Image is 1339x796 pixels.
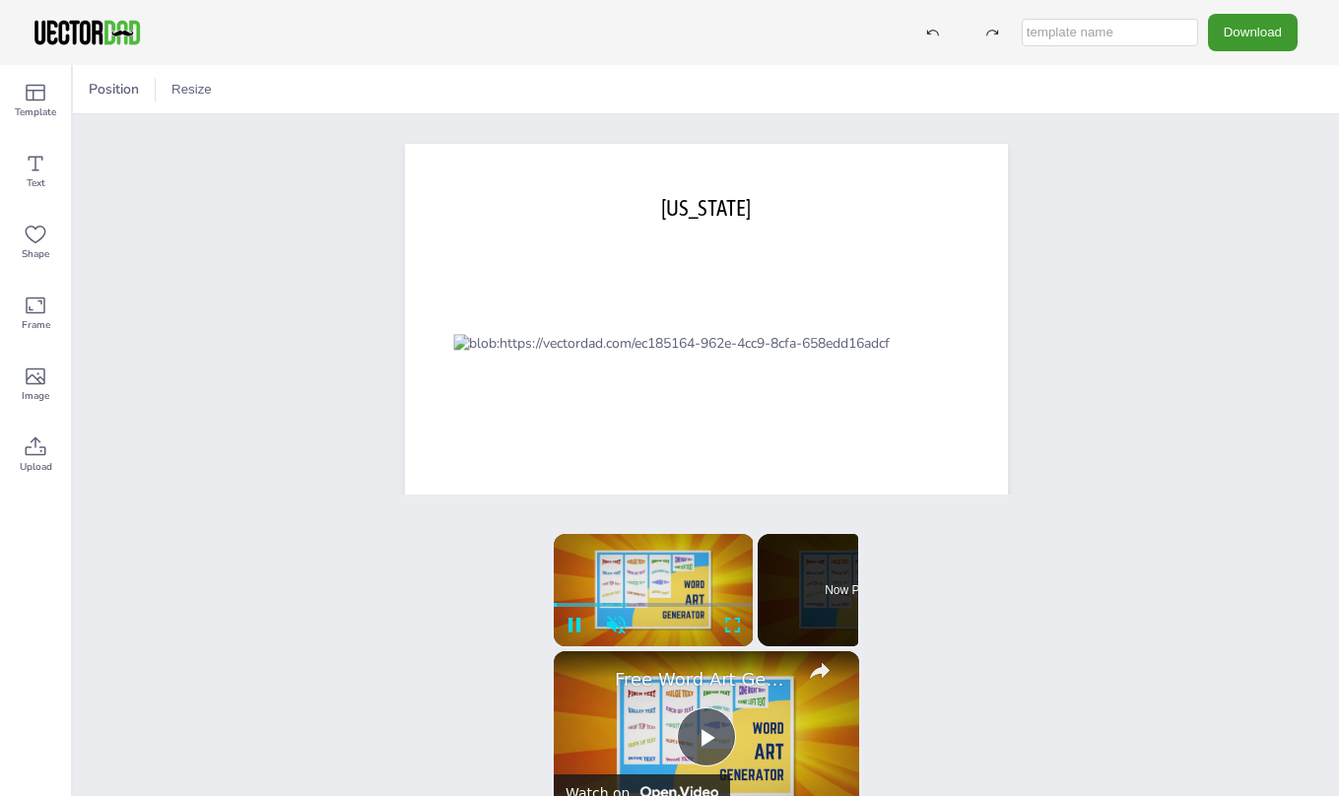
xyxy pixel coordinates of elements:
[661,195,751,221] span: [US_STATE]
[1022,19,1198,46] input: template name
[32,18,143,47] img: VectorDad-1.png
[554,603,754,607] div: Progress Bar
[554,534,754,646] div: Video Player
[1208,14,1298,50] button: Download
[677,707,736,766] button: Play Video
[566,663,605,702] a: channel logo
[595,605,636,646] button: Unmute
[27,175,45,191] span: Text
[554,605,595,646] button: Pause
[825,584,891,596] span: Now Playing
[615,669,792,690] a: Free Word Art Generator
[711,605,753,646] button: Fullscreen
[22,246,49,262] span: Shape
[22,388,49,404] span: Image
[22,317,50,333] span: Frame
[164,74,220,105] button: Resize
[15,104,56,120] span: Template
[802,652,837,688] button: share
[85,80,143,99] span: Position
[20,459,52,475] span: Upload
